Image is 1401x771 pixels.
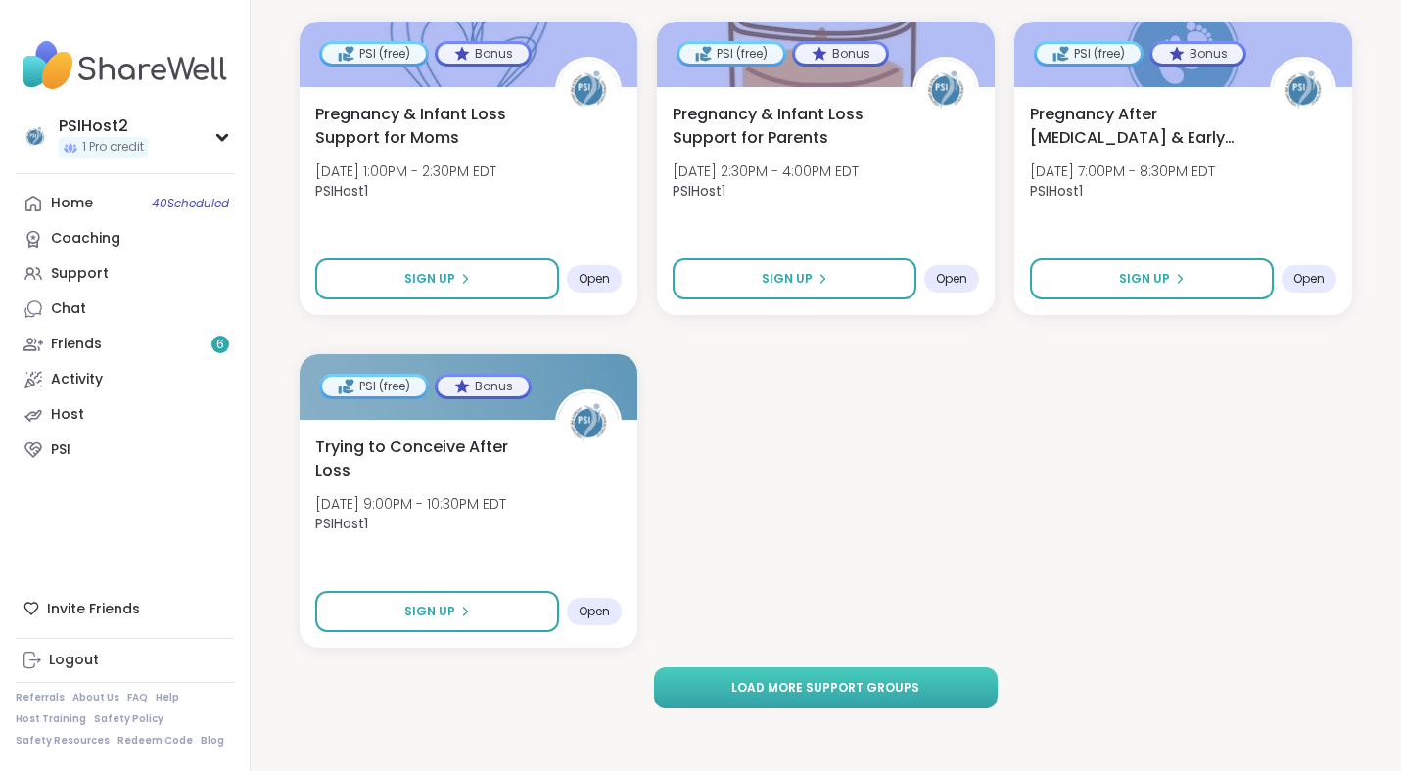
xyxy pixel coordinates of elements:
span: Sign Up [762,270,813,288]
span: Pregnancy & Infant Loss Support for Parents [673,103,891,150]
div: PSI [51,440,70,460]
img: PSIHost1 [558,392,619,453]
span: Sign Up [404,603,455,620]
a: Support [16,256,234,292]
b: PSIHost1 [673,181,725,201]
a: Safety Policy [94,712,163,726]
span: Open [579,604,610,619]
span: [DATE] 9:00PM - 10:30PM EDT [315,494,506,514]
span: 40 Scheduled [152,196,229,211]
a: Host Training [16,712,86,726]
b: PSIHost1 [1030,181,1083,201]
div: Bonus [438,377,529,396]
img: PSIHost1 [1273,60,1333,120]
div: Chat [51,299,86,319]
img: PSIHost2 [20,121,51,153]
button: Sign Up [1030,258,1274,299]
span: [DATE] 2:30PM - 4:00PM EDT [673,161,859,181]
span: [DATE] 7:00PM - 8:30PM EDT [1030,161,1215,181]
a: Safety Resources [16,734,110,748]
span: Trying to Conceive After Loss [315,435,534,482]
span: Sign Up [404,270,455,288]
a: Activity [16,362,234,397]
a: Blog [201,734,224,748]
a: FAQ [127,691,148,704]
span: Load more support groups [731,679,919,697]
div: Invite Friends [16,591,234,626]
span: [DATE] 1:00PM - 2:30PM EDT [315,161,496,181]
div: PSIHost2 [59,115,148,137]
button: Sign Up [315,591,559,632]
div: Home [51,194,93,213]
a: About Us [72,691,119,704]
div: PSI (free) [1037,44,1141,64]
div: Logout [49,651,99,670]
button: Sign Up [315,258,559,299]
div: Bonus [795,44,886,64]
div: Support [51,264,109,284]
div: Host [51,405,84,425]
span: Open [579,271,610,287]
div: PSI (free) [322,44,426,64]
a: Logout [16,643,234,678]
img: PSIHost1 [915,60,976,120]
div: PSI (free) [679,44,783,64]
a: Friends6 [16,327,234,362]
span: Open [1293,271,1325,287]
a: Host [16,397,234,432]
div: PSI (free) [322,377,426,396]
div: Friends [51,335,102,354]
span: Pregnancy & Infant Loss Support for Moms [315,103,534,150]
button: Load more support groups [654,667,997,708]
div: Bonus [1152,44,1243,64]
a: Coaching [16,221,234,256]
a: Help [156,691,179,704]
b: PSIHost1 [315,514,368,533]
a: Referrals [16,691,65,704]
img: ShareWell Nav Logo [16,31,234,100]
a: Home40Scheduled [16,186,234,221]
b: PSIHost1 [315,181,368,201]
span: Pregnancy After [MEDICAL_DATA] & Early Infant Loss [1030,103,1248,150]
div: Coaching [51,229,120,249]
span: Sign Up [1119,270,1170,288]
button: Sign Up [673,258,916,299]
div: Activity [51,370,103,389]
div: Bonus [438,44,529,64]
a: Redeem Code [117,734,193,748]
span: Open [936,271,967,287]
a: PSI [16,432,234,468]
img: PSIHost1 [558,60,619,120]
a: Chat [16,292,234,327]
span: 6 [216,337,224,353]
span: 1 Pro credit [82,139,144,156]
